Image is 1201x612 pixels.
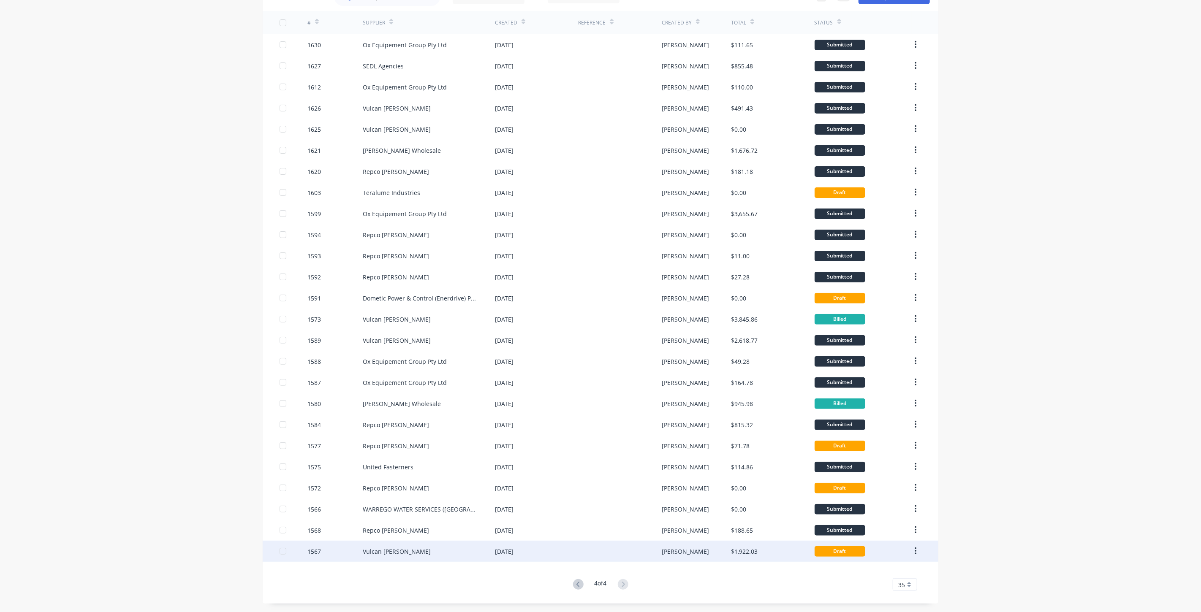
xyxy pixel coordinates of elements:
[363,41,447,49] div: Ox Equipement Group Pty Ltd
[662,209,709,218] div: [PERSON_NAME]
[731,146,758,155] div: $1,676.72
[662,62,709,70] div: [PERSON_NAME]
[307,273,321,282] div: 1592
[307,209,321,218] div: 1599
[731,230,746,239] div: $0.00
[307,230,321,239] div: 1594
[662,399,709,408] div: [PERSON_NAME]
[731,167,753,176] div: $181.18
[495,441,514,450] div: [DATE]
[495,294,514,303] div: [DATE]
[307,83,321,92] div: 1612
[662,336,709,345] div: [PERSON_NAME]
[731,505,746,514] div: $0.00
[662,357,709,366] div: [PERSON_NAME]
[815,166,865,177] div: Submitted
[495,167,514,176] div: [DATE]
[307,526,321,535] div: 1568
[307,547,321,556] div: 1567
[495,505,514,514] div: [DATE]
[363,252,429,260] div: Repco [PERSON_NAME]
[495,62,514,70] div: [DATE]
[495,19,517,27] div: Created
[815,187,865,198] div: Draft
[898,580,905,589] span: 35
[815,441,865,451] div: Draft
[731,104,753,113] div: $491.43
[815,335,865,346] div: Submitted
[307,167,321,176] div: 1620
[662,230,709,239] div: [PERSON_NAME]
[307,125,321,134] div: 1625
[307,294,321,303] div: 1591
[307,441,321,450] div: 1577
[815,356,865,367] div: Submitted
[662,146,709,155] div: [PERSON_NAME]
[495,463,514,471] div: [DATE]
[731,357,750,366] div: $49.28
[731,526,753,535] div: $188.65
[495,188,514,197] div: [DATE]
[363,188,420,197] div: Teralume Industries
[662,167,709,176] div: [PERSON_NAME]
[363,209,447,218] div: Ox Equipement Group Pty Ltd
[815,377,865,388] div: Submitted
[815,525,865,536] div: Submitted
[363,547,431,556] div: Vulcan [PERSON_NAME]
[815,40,865,50] div: Submitted
[731,294,746,303] div: $0.00
[815,293,865,303] div: Draft
[731,125,746,134] div: $0.00
[662,547,709,556] div: [PERSON_NAME]
[363,463,413,471] div: United Fasterners
[363,125,431,134] div: Vulcan [PERSON_NAME]
[731,315,758,324] div: $3,845.86
[731,188,746,197] div: $0.00
[307,357,321,366] div: 1588
[731,399,753,408] div: $945.98
[815,272,865,282] div: Submitted
[307,19,311,27] div: #
[731,83,753,92] div: $110.00
[495,336,514,345] div: [DATE]
[307,420,321,429] div: 1584
[363,484,429,493] div: Repco [PERSON_NAME]
[662,125,709,134] div: [PERSON_NAME]
[815,420,865,430] div: Submitted
[363,146,441,155] div: [PERSON_NAME] Wholesale
[815,546,865,557] div: Draft
[307,399,321,408] div: 1580
[363,294,478,303] div: Dometic Power & Control (Enerdrive) Pty Ltd
[731,62,753,70] div: $855.48
[731,463,753,471] div: $114.86
[363,19,385,27] div: Supplier
[815,19,833,27] div: Status
[815,61,865,71] div: Submitted
[815,483,865,493] div: Draft
[815,209,865,219] div: Submitted
[363,83,447,92] div: Ox Equipement Group Pty Ltd
[731,252,750,260] div: $11.00
[307,104,321,113] div: 1626
[731,378,753,387] div: $164.78
[662,41,709,49] div: [PERSON_NAME]
[307,484,321,493] div: 1572
[307,252,321,260] div: 1593
[363,505,478,514] div: WARREGO WATER SERVICES ([GEOGRAPHIC_DATA]) PTY LTD
[815,82,865,92] div: Submitted
[662,252,709,260] div: [PERSON_NAME]
[662,19,692,27] div: Created By
[307,336,321,345] div: 1589
[815,103,865,114] div: Submitted
[363,420,429,429] div: Repco [PERSON_NAME]
[662,484,709,493] div: [PERSON_NAME]
[363,230,429,239] div: Repco [PERSON_NAME]
[495,357,514,366] div: [DATE]
[495,315,514,324] div: [DATE]
[731,273,750,282] div: $27.28
[363,526,429,535] div: Repco [PERSON_NAME]
[662,463,709,471] div: [PERSON_NAME]
[731,484,746,493] div: $0.00
[495,41,514,49] div: [DATE]
[662,526,709,535] div: [PERSON_NAME]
